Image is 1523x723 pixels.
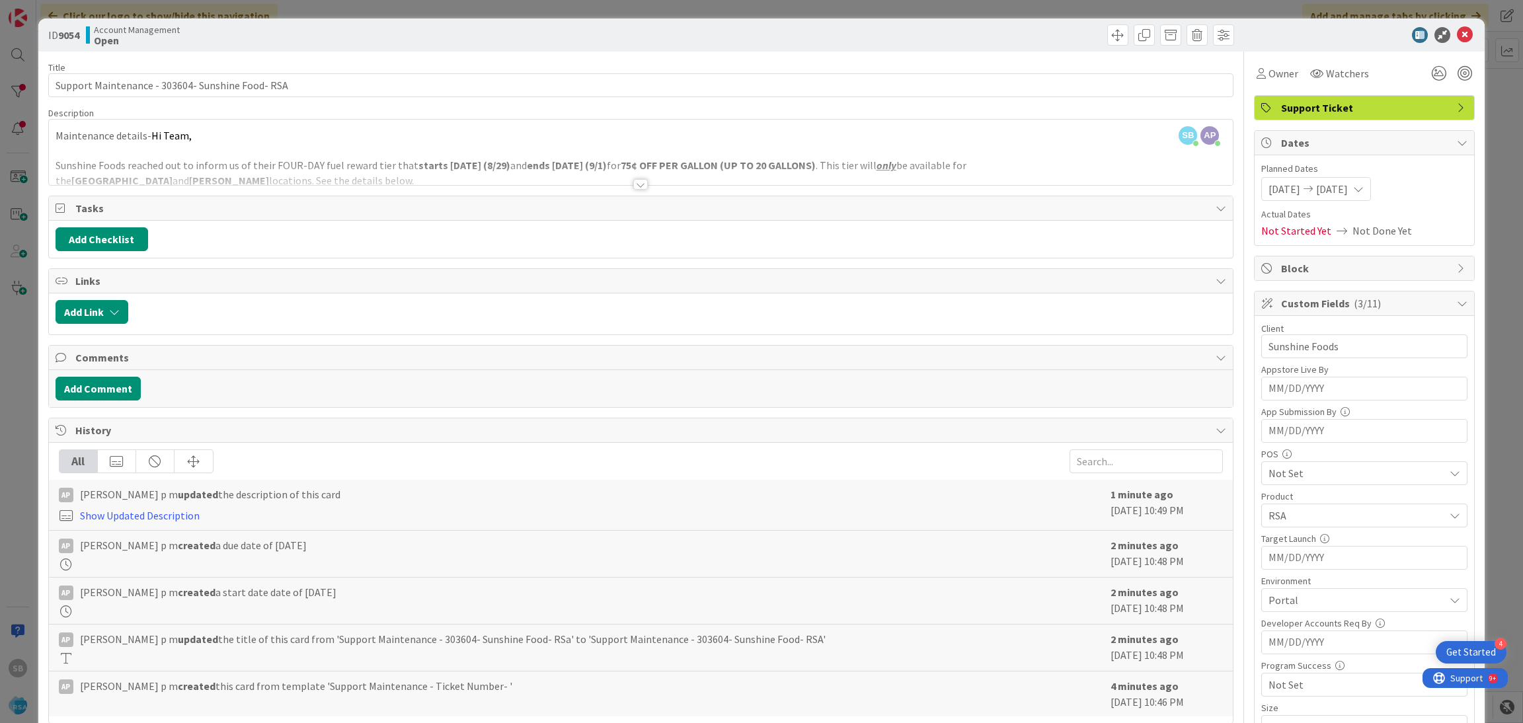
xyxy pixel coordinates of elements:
[151,129,192,142] span: Hi Team,
[1111,632,1179,646] b: 2 minutes ago
[178,586,215,599] b: created
[1261,323,1284,334] label: Client
[1316,181,1348,197] span: [DATE]
[1281,295,1450,311] span: Custom Fields
[1269,65,1298,81] span: Owner
[1261,492,1467,501] div: Product
[1261,223,1331,239] span: Not Started Yet
[75,422,1210,438] span: History
[1269,508,1444,523] span: RSA
[28,2,60,18] span: Support
[1261,661,1467,670] div: Program Success
[59,488,73,502] div: Ap
[1261,365,1467,374] div: Appstore Live By
[1070,449,1223,473] input: Search...
[75,200,1210,216] span: Tasks
[1269,677,1444,693] span: Not Set
[1261,449,1467,459] div: POS
[1111,488,1173,501] b: 1 minute ago
[80,486,340,502] span: [PERSON_NAME] p m the description of this card
[1261,703,1467,712] div: Size
[1495,638,1506,650] div: 4
[1111,539,1179,552] b: 2 minutes ago
[1261,576,1467,586] div: Environment
[1281,135,1450,151] span: Dates
[59,539,73,553] div: Ap
[56,128,1227,143] p: Maintenance details-
[1261,534,1467,543] div: Target Launch
[75,350,1210,365] span: Comments
[59,632,73,647] div: Ap
[48,27,79,43] span: ID
[94,24,180,35] span: Account Management
[178,632,218,646] b: updated
[1179,126,1197,145] span: SB
[75,273,1210,289] span: Links
[1111,631,1223,664] div: [DATE] 10:48 PM
[1354,297,1381,310] span: ( 3/11 )
[1111,678,1223,710] div: [DATE] 10:46 PM
[80,584,336,600] span: [PERSON_NAME] p m a start date date of [DATE]
[94,35,180,46] b: Open
[48,107,94,119] span: Description
[80,509,200,522] a: Show Updated Description
[1269,465,1444,481] span: Not Set
[178,539,215,552] b: created
[1436,641,1506,664] div: Open Get Started checklist, remaining modules: 4
[1269,547,1460,569] input: MM/DD/YYYY
[1261,619,1467,628] div: Developer Accounts Req By
[178,679,215,693] b: created
[1261,407,1467,416] div: App Submission By
[58,28,79,42] b: 9054
[1352,223,1412,239] span: Not Done Yet
[1261,208,1467,221] span: Actual Dates
[1111,584,1223,617] div: [DATE] 10:48 PM
[1261,162,1467,176] span: Planned Dates
[1200,126,1219,145] span: AP
[80,631,826,647] span: [PERSON_NAME] p m the title of this card from 'Support Maintenance - 303604- Sunshine Food- RSa' ...
[48,61,65,73] label: Title
[67,5,73,16] div: 9+
[1111,537,1223,570] div: [DATE] 10:48 PM
[59,450,98,473] div: All
[56,300,128,324] button: Add Link
[48,73,1234,97] input: type card name here...
[80,537,307,553] span: [PERSON_NAME] p m a due date of [DATE]
[59,586,73,600] div: Ap
[1269,377,1460,400] input: MM/DD/YYYY
[1269,420,1460,442] input: MM/DD/YYYY
[80,678,512,694] span: [PERSON_NAME] p m this card from template 'Support Maintenance - Ticket Number- '
[1326,65,1369,81] span: Watchers
[1281,100,1450,116] span: Support Ticket
[1111,679,1179,693] b: 4 minutes ago
[1446,646,1496,659] div: Get Started
[59,679,73,694] div: Ap
[1281,260,1450,276] span: Block
[56,377,141,400] button: Add Comment
[1111,586,1179,599] b: 2 minutes ago
[56,227,148,251] button: Add Checklist
[1269,592,1444,608] span: Portal
[178,488,218,501] b: updated
[1269,631,1460,654] input: MM/DD/YYYY
[1269,181,1300,197] span: [DATE]
[1111,486,1223,523] div: [DATE] 10:49 PM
